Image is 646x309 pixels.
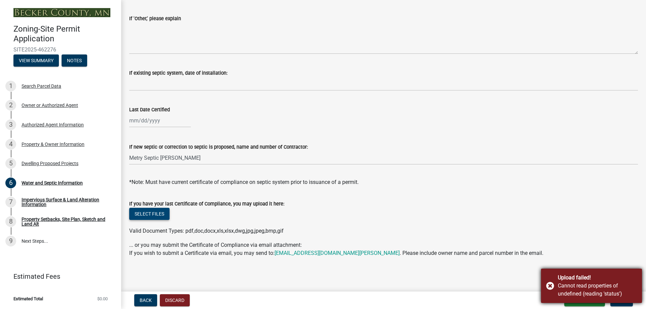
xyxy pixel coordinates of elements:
img: Becker County, Minnesota [13,8,110,17]
label: If new septic or correction to septic is proposed, name and number of Contractor: [129,145,308,150]
div: Dwelling Proposed Projects [22,161,78,166]
div: 2 [5,100,16,111]
div: 8 [5,216,16,227]
input: mm/dd/yyyy [129,114,191,127]
wm-modal-confirm: Summary [13,58,59,64]
div: Impervious Surface & Land Alteration Information [22,197,110,207]
div: *Note: Must have current certificate of compliance on septic system prior to issuance of a permit. [129,178,638,186]
span: Valid Document Types: pdf,doc,docx,xls,xlsx,dwg,jpg,jpeg,bmp,gif [129,228,284,234]
span: Back [140,298,152,303]
label: Last Date Certified [129,108,170,112]
div: 4 [5,139,16,150]
span: If you wish to submit a Certificate via email, you may send to: . Please include owner name and p... [129,250,543,256]
a: Estimated Fees [5,270,110,283]
div: Property Setbacks, Site Plan, Sketch and Land Alt [22,217,110,226]
label: If you have your last Certificate of Compliance, you may upload it here: [129,202,284,206]
div: 3 [5,119,16,130]
div: 7 [5,197,16,207]
button: Back [134,294,157,306]
div: Search Parcel Data [22,84,61,88]
a: [EMAIL_ADDRESS][DOMAIN_NAME][PERSON_NAME] [275,250,400,256]
span: SITE2025-462276 [13,46,108,53]
div: ... or you may submit the Certificate of Compliance via email attachment: [129,241,638,257]
div: Property & Owner Information [22,142,84,147]
wm-modal-confirm: Notes [62,58,87,64]
div: 1 [5,81,16,91]
div: 9 [5,236,16,246]
div: Upload failed! [558,274,637,282]
h4: Zoning-Site Permit Application [13,24,116,44]
div: Owner or Authorized Agent [22,103,78,108]
div: Cannot read properties of undefined (reading 'status') [558,282,637,298]
button: View Summary [13,54,59,67]
button: Discard [160,294,190,306]
span: $0.00 [97,297,108,301]
span: Estimated Total [13,297,43,301]
div: Authorized Agent Information [22,122,84,127]
button: Select files [129,208,170,220]
div: Water and Septic Information [22,181,83,185]
div: 6 [5,178,16,188]
button: Notes [62,54,87,67]
label: If 'Other,' please explain [129,16,181,21]
div: 5 [5,158,16,169]
label: If existing septic system, date of installation: [129,71,227,76]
